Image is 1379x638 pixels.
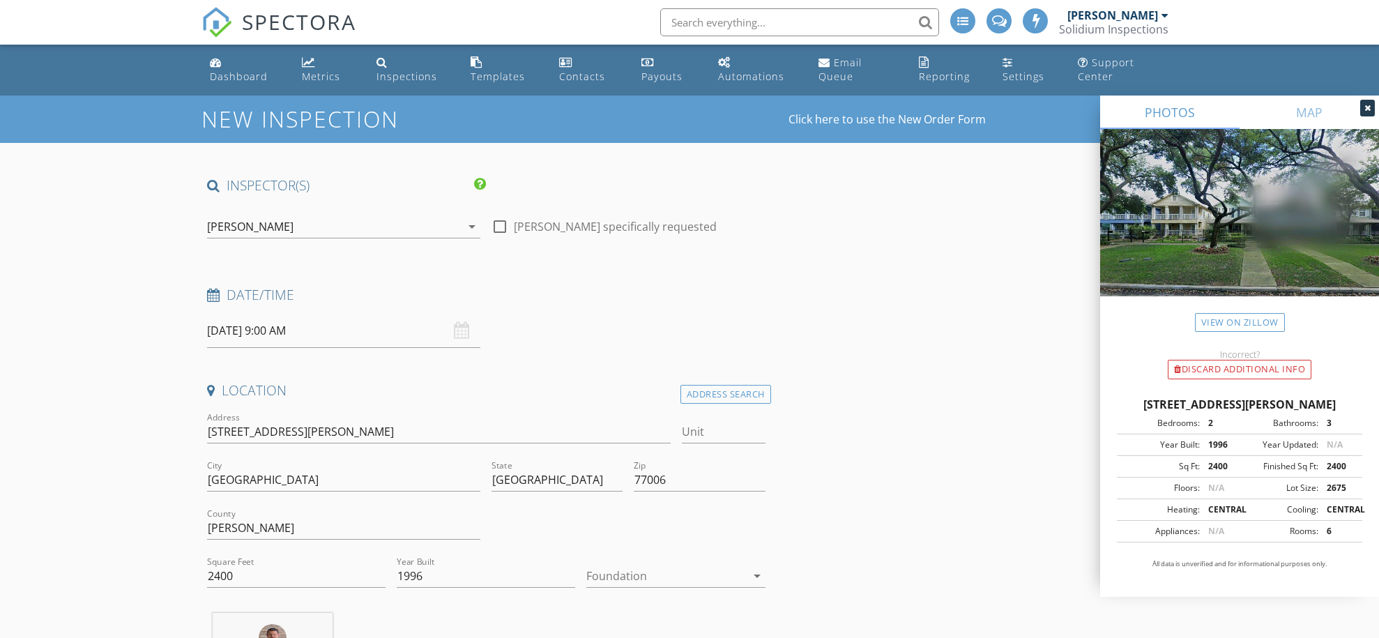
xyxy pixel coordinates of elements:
div: Heating: [1121,503,1200,516]
a: Click here to use the New Order Form [788,114,986,125]
div: 2400 [1318,460,1358,473]
span: N/A [1208,482,1224,494]
div: 3 [1318,417,1358,430]
div: 2675 [1318,482,1358,494]
div: Solidium Inspections [1059,22,1168,36]
i: arrow_drop_down [464,218,480,235]
a: Inspections [371,50,454,90]
a: Payouts [636,50,701,90]
div: Metrics [302,70,340,83]
div: Settings [1003,70,1044,83]
div: Reporting [919,70,970,83]
a: View on Zillow [1195,313,1285,332]
a: SPECTORA [201,19,356,48]
a: Settings [997,50,1061,90]
div: Email Queue [818,56,862,83]
a: Automations (Advanced) [713,50,802,90]
input: Search everything... [660,8,939,36]
a: Dashboard [204,50,285,90]
div: [PERSON_NAME] [207,220,294,233]
span: SPECTORA [242,7,356,36]
div: CENTRAL [1318,503,1358,516]
span: N/A [1327,439,1343,450]
div: Lot Size: [1240,482,1318,494]
div: Payouts [641,70,683,83]
a: Support Center [1072,50,1175,90]
div: Automations [718,70,784,83]
div: Finished Sq Ft: [1240,460,1318,473]
a: Reporting [913,50,986,90]
a: Templates [465,50,542,90]
div: Inspections [376,70,437,83]
a: MAP [1240,96,1379,129]
div: Discard Additional info [1168,360,1311,379]
div: [PERSON_NAME] [1067,8,1158,22]
img: The Best Home Inspection Software - Spectora [201,7,232,38]
div: Floors: [1121,482,1200,494]
p: All data is unverified and for informational purposes only. [1117,559,1362,569]
a: Contacts [554,50,625,90]
div: Bathrooms: [1240,417,1318,430]
label: [PERSON_NAME] specifically requested [514,220,717,234]
div: 6 [1318,525,1358,538]
div: Templates [471,70,525,83]
div: Dashboard [210,70,268,83]
div: 1996 [1200,439,1240,451]
div: Support Center [1078,56,1134,83]
h4: INSPECTOR(S) [207,176,486,195]
a: Email Queue [813,50,902,90]
div: Year Updated: [1240,439,1318,451]
div: Cooling: [1240,503,1318,516]
h4: Date/Time [207,286,765,304]
img: streetview [1100,129,1379,330]
div: Year Built: [1121,439,1200,451]
a: Metrics [296,50,360,90]
input: Select date [207,314,480,348]
div: Address Search [680,385,771,404]
div: [STREET_ADDRESS][PERSON_NAME] [1117,396,1362,413]
div: 2 [1200,417,1240,430]
div: Appliances: [1121,525,1200,538]
div: Rooms: [1240,525,1318,538]
div: Sq Ft: [1121,460,1200,473]
div: Incorrect? [1100,349,1379,360]
i: arrow_drop_down [749,568,765,584]
h4: Location [207,381,765,400]
div: CENTRAL [1200,503,1240,516]
div: Contacts [559,70,605,83]
div: 2400 [1200,460,1240,473]
span: N/A [1208,525,1224,537]
a: PHOTOS [1100,96,1240,129]
h1: New Inspection [201,107,510,131]
div: Bedrooms: [1121,417,1200,430]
